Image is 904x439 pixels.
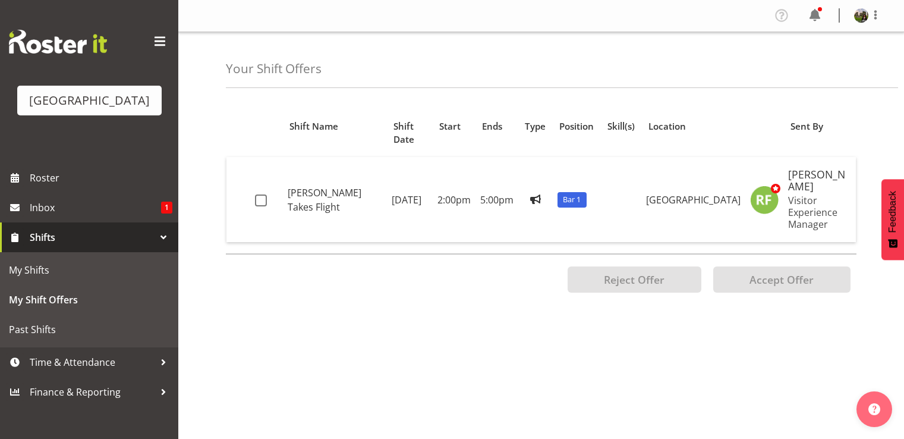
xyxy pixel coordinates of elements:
[854,8,868,23] img: valerie-donaldson30b84046e2fb4b3171eb6bf86b7ff7f4.png
[3,255,175,285] a: My Shifts
[713,266,851,293] button: Accept Offer
[226,62,322,76] h4: Your Shift Offers
[161,202,172,214] span: 1
[30,353,155,371] span: Time & Attendance
[868,403,880,415] img: help-xxl-2.png
[749,272,814,287] span: Accept Offer
[387,157,433,243] td: [DATE]
[9,321,169,338] span: Past Shifts
[641,157,745,243] td: [GEOGRAPHIC_DATA]
[604,272,664,287] span: Reject Offer
[433,157,475,243] td: 2:00pm
[29,92,150,109] div: [GEOGRAPHIC_DATA]
[30,383,155,401] span: Finance & Reporting
[887,191,898,233] span: Feedback
[3,315,175,344] a: Past Shifts
[607,120,635,133] span: Skill(s)
[788,169,846,193] h5: [PERSON_NAME]
[9,291,169,309] span: My Shift Offers
[559,120,594,133] span: Position
[648,120,686,133] span: Location
[482,120,502,133] span: Ends
[283,157,387,243] td: [PERSON_NAME] Takes Flight
[30,228,155,246] span: Shifts
[568,266,701,293] button: Reject Offer
[30,199,161,217] span: Inbox
[393,120,426,147] span: Shift Date
[9,30,107,54] img: Rosterit website logo
[563,194,581,205] span: Bar 1
[525,120,546,133] span: Type
[439,120,461,133] span: Start
[3,285,175,315] a: My Shift Offers
[750,186,779,214] img: richard-freeman9074.jpg
[9,261,169,279] span: My Shifts
[881,179,904,260] button: Feedback - Show survey
[790,120,823,133] span: Sent By
[289,120,338,133] span: Shift Name
[788,195,846,230] p: Visitor Experience Manager
[30,169,172,187] span: Roster
[475,157,518,243] td: 5:00pm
